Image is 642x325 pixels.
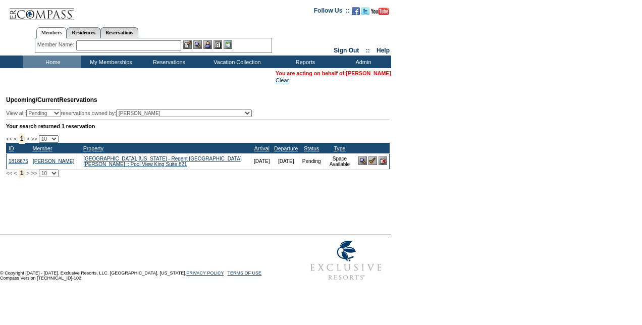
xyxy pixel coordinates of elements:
[368,156,377,165] img: Confirm Reservation
[9,158,28,164] a: 1818675
[26,170,29,176] span: >
[323,153,356,169] td: Space Available
[254,145,270,151] a: Arrival
[19,134,25,144] span: 1
[224,40,232,49] img: b_calculator.gif
[33,158,74,164] a: [PERSON_NAME]
[304,145,319,151] a: Status
[23,56,81,68] td: Home
[6,170,12,176] span: <<
[83,156,241,167] a: [GEOGRAPHIC_DATA], [US_STATE] - Regent [GEOGRAPHIC_DATA][PERSON_NAME] :: Pool View King Suite 821
[276,70,391,76] span: You are acting on behalf of:
[14,136,17,142] span: <
[274,145,298,151] a: Departure
[228,270,262,276] a: TERMS OF USE
[32,145,52,151] a: Member
[334,47,359,54] a: Sign Out
[31,170,37,176] span: >>
[366,47,370,54] span: ::
[6,136,12,142] span: <<
[100,27,138,38] a: Reservations
[276,77,289,83] a: Clear
[371,10,389,16] a: Subscribe to our YouTube Channel
[334,145,345,151] a: Type
[83,145,103,151] a: Property
[193,40,202,49] img: View
[203,40,212,49] img: Impersonate
[301,235,391,286] img: Exclusive Resorts
[361,7,369,15] img: Follow us on Twitter
[186,270,224,276] a: PRIVACY POLICY
[81,56,139,68] td: My Memberships
[213,40,222,49] img: Reservations
[31,136,37,142] span: >>
[371,8,389,15] img: Subscribe to our YouTube Channel
[9,145,14,151] a: ID
[346,70,391,76] a: [PERSON_NAME]
[352,7,360,15] img: Become our fan on Facebook
[300,153,323,169] td: Pending
[26,136,29,142] span: >
[361,10,369,16] a: Follow us on Twitter
[333,56,391,68] td: Admin
[275,56,333,68] td: Reports
[377,47,390,54] a: Help
[6,96,97,103] span: Reservations
[6,96,59,103] span: Upcoming/Current
[197,56,275,68] td: Vacation Collection
[6,123,390,129] div: Your search returned 1 reservation
[19,168,25,178] span: 1
[36,27,67,38] a: Members
[37,40,76,49] div: Member Name:
[67,27,100,38] a: Residences
[251,153,272,169] td: [DATE]
[358,156,367,165] img: View Reservation
[314,6,350,18] td: Follow Us ::
[352,10,360,16] a: Become our fan on Facebook
[14,170,17,176] span: <
[183,40,192,49] img: b_edit.gif
[139,56,197,68] td: Reservations
[379,156,387,165] img: Cancel Reservation
[6,110,256,117] div: View all: reservations owned by:
[272,153,300,169] td: [DATE]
